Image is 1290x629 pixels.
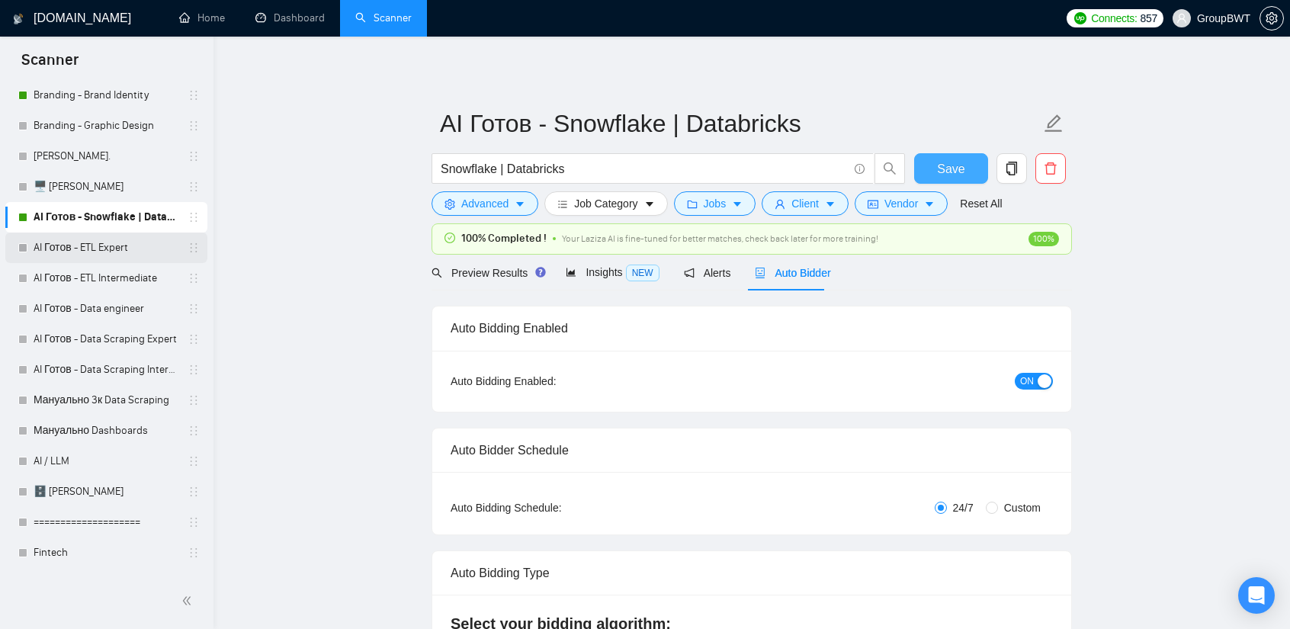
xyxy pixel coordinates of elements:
[34,538,178,568] a: Fintech
[444,198,455,210] span: setting
[188,516,200,528] span: holder
[34,80,178,111] a: Branding - Brand Identity
[461,230,547,247] span: 100% Completed !
[732,198,743,210] span: caret-down
[188,455,200,467] span: holder
[855,191,948,216] button: idcardVendorcaret-down
[188,394,200,406] span: holder
[188,486,200,498] span: holder
[355,11,412,24] a: searchScanner
[574,195,637,212] span: Job Category
[34,233,178,263] a: AI Готов - ETL Expert
[34,202,178,233] a: AI Готов - Snowflake | Databricks
[868,198,878,210] span: idcard
[515,198,525,210] span: caret-down
[1141,10,1157,27] span: 857
[1260,12,1284,24] a: setting
[566,267,576,278] span: area-chart
[1036,162,1065,175] span: delete
[188,333,200,345] span: holder
[644,198,655,210] span: caret-down
[34,416,178,446] a: Мануально Dashboards
[34,568,178,599] a: +Des_UI/UX_ eCommerce
[34,263,178,294] a: AI Готов - ETL Intermediate
[947,499,980,516] span: 24/7
[451,428,1053,472] div: Auto Bidder Schedule
[34,477,178,507] a: 🗄️ [PERSON_NAME]
[9,49,91,81] span: Scanner
[34,141,178,172] a: [PERSON_NAME].
[1020,373,1034,390] span: ON
[432,267,541,279] span: Preview Results
[762,191,849,216] button: userClientcaret-down
[998,499,1047,516] span: Custom
[914,153,988,184] button: Save
[444,233,455,243] span: check-circle
[461,195,509,212] span: Advanced
[440,104,1041,143] input: Scanner name...
[188,242,200,254] span: holder
[188,211,200,223] span: holder
[855,164,865,174] span: info-circle
[181,593,197,608] span: double-left
[188,364,200,376] span: holder
[188,89,200,101] span: holder
[34,385,178,416] a: Мануально 3к Data Scraping
[451,373,651,390] div: Auto Bidding Enabled:
[755,268,765,278] span: robot
[188,181,200,193] span: holder
[188,150,200,162] span: holder
[188,425,200,437] span: holder
[451,306,1053,350] div: Auto Bidding Enabled
[626,265,659,281] span: NEW
[557,198,568,210] span: bars
[432,268,442,278] span: search
[996,153,1027,184] button: copy
[960,195,1002,212] a: Reset All
[884,195,918,212] span: Vendor
[13,7,24,31] img: logo
[451,551,1053,595] div: Auto Bidding Type
[432,191,538,216] button: settingAdvancedcaret-down
[34,324,178,355] a: AI Готов - Data Scraping Expert
[937,159,964,178] span: Save
[875,162,904,175] span: search
[188,272,200,284] span: holder
[755,267,830,279] span: Auto Bidder
[775,198,785,210] span: user
[1044,114,1064,133] span: edit
[34,446,178,477] a: AI / LLM
[562,233,878,244] span: Your Laziza AI is fine-tuned for better matches, check back later for more training!
[684,267,731,279] span: Alerts
[544,191,667,216] button: barsJob Categorycaret-down
[188,303,200,315] span: holder
[188,120,200,132] span: holder
[1028,232,1059,246] span: 100%
[1091,10,1137,27] span: Connects:
[687,198,698,210] span: folder
[34,294,178,324] a: AI Готов - Data engineer
[451,499,651,516] div: Auto Bidding Schedule:
[924,198,935,210] span: caret-down
[534,265,547,279] div: Tooltip anchor
[179,11,225,24] a: homeHome
[34,111,178,141] a: Branding - Graphic Design
[441,159,848,178] input: Search Freelance Jobs...
[566,266,659,278] span: Insights
[874,153,905,184] button: search
[34,507,178,538] a: ====================
[1260,12,1283,24] span: setting
[1176,13,1187,24] span: user
[188,547,200,559] span: holder
[255,11,325,24] a: dashboardDashboard
[1238,577,1275,614] div: Open Intercom Messenger
[34,172,178,202] a: 🖥️ [PERSON_NAME]
[1035,153,1066,184] button: delete
[674,191,756,216] button: folderJobscaret-down
[704,195,727,212] span: Jobs
[34,355,178,385] a: AI Готов - Data Scraping Intermediate
[684,268,695,278] span: notification
[791,195,819,212] span: Client
[1074,12,1086,24] img: upwork-logo.png
[825,198,836,210] span: caret-down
